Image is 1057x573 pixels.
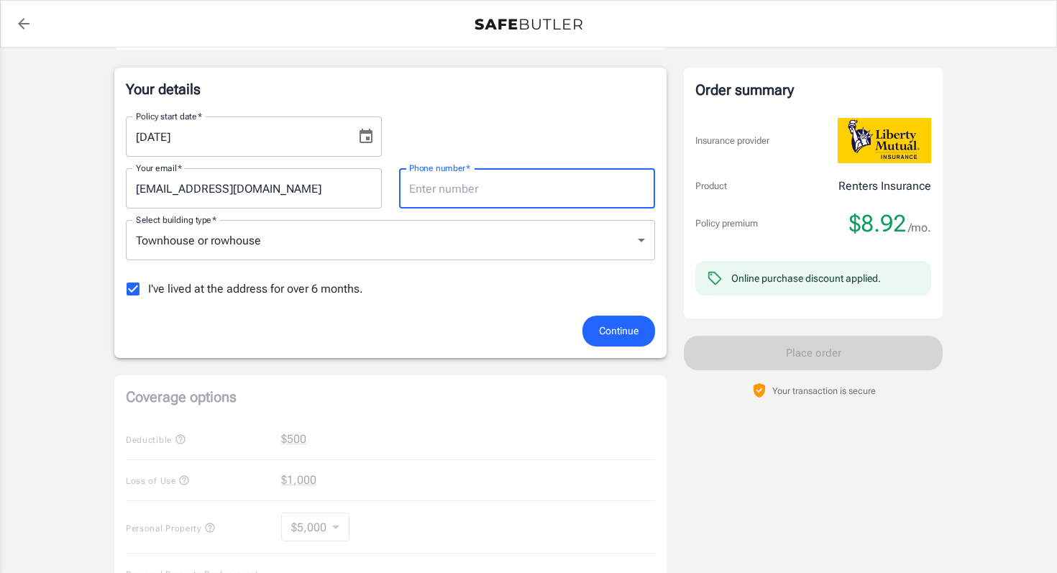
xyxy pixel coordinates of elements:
span: $8.92 [849,209,906,238]
label: Phone number [409,162,470,174]
input: Enter number [399,168,655,208]
p: Renters Insurance [838,178,931,195]
input: Enter email [126,168,382,208]
p: Policy premium [695,216,758,231]
a: back to quotes [9,9,38,38]
span: /mo. [908,218,931,238]
button: Choose date, selected date is Sep 6, 2025 [352,122,380,151]
img: Liberty Mutual [838,118,931,163]
p: Insurance provider [695,134,769,148]
input: MM/DD/YYYY [126,116,346,157]
span: I've lived at the address for over 6 months. [148,280,363,298]
label: Select building type [136,214,216,226]
div: Townhouse or rowhouse [126,220,655,260]
p: Your transaction is secure [772,384,876,398]
div: Online purchase discount applied. [731,271,881,285]
span: Continue [599,322,639,340]
p: Product [695,179,727,193]
button: Continue [582,316,655,347]
img: Back to quotes [475,19,582,30]
div: Order summary [695,79,931,101]
label: Your email [136,162,182,174]
p: Your details [126,79,655,99]
label: Policy start date [136,110,202,122]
